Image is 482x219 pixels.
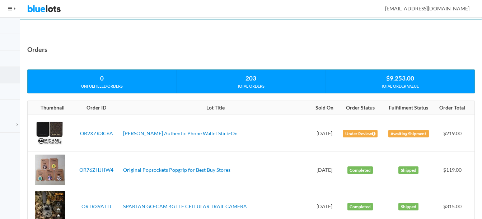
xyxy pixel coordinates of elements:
[27,44,47,55] h1: Orders
[347,203,373,211] label: Completed
[383,101,435,115] th: Fulfillment Status
[245,74,256,82] strong: 203
[123,203,247,209] a: SPARTAN GO-CAM 4G LTE CELLULAR TRAIL CAMERA
[434,152,474,188] td: $119.00
[123,167,230,173] a: Original Popsockets Popgrip for Best Buy Stores
[347,166,373,174] label: Completed
[123,130,238,136] a: [PERSON_NAME] Authentic Phone Wallet Stick-On
[375,6,383,13] ion-icon: person
[398,166,418,174] label: Shipped
[377,5,469,11] span: [EMAIL_ADDRESS][DOMAIN_NAME]
[28,83,176,89] div: UNFULFILLED ORDERS
[80,130,113,136] a: OR2XZK3C6A
[311,115,338,152] td: [DATE]
[79,167,113,173] a: OR76ZHJHW4
[100,74,104,82] strong: 0
[388,130,429,138] label: Awaiting Shipment
[73,101,120,115] th: Order ID
[177,83,325,89] div: TOTAL ORDERS
[386,74,414,82] strong: $9,253.00
[28,101,73,115] th: Thumbnail
[434,101,474,115] th: Order Total
[398,203,418,211] label: Shipped
[434,115,474,152] td: $219.00
[326,83,474,89] div: TOTAL ORDER VALUE
[81,203,111,209] a: ORTR39ATTJ
[337,101,383,115] th: Order Status
[120,101,311,115] th: Lot Title
[343,130,378,138] label: Under Review
[311,152,338,188] td: [DATE]
[311,101,338,115] th: Sold On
